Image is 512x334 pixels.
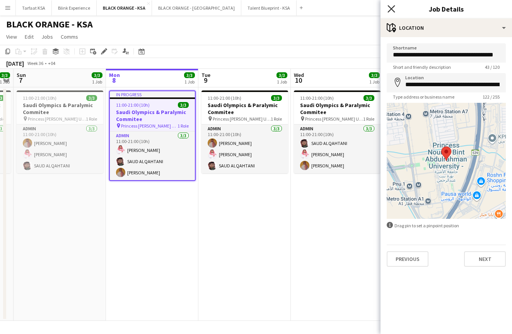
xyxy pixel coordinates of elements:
[108,76,120,85] span: 8
[109,90,196,181] app-job-card: In progress11:00-21:00 (10h)3/3Saudi Olympics & Paralymic Commitee Princess [PERSON_NAME] Univers...
[184,72,195,78] span: 3/3
[110,109,195,123] h3: Saudi Olympics & Paralymic Commitee
[17,102,103,116] h3: Saudi Olympics & Paralymic Commitee
[28,116,86,122] span: Princess [PERSON_NAME] University
[23,95,56,101] span: 11:00-21:00 (10h)
[241,0,297,15] button: Talent Blueprint - KSA
[305,116,363,122] span: Princess [PERSON_NAME] University
[387,64,457,70] span: Short and friendly description
[86,95,97,101] span: 3/3
[121,123,177,129] span: Princess [PERSON_NAME] University
[276,72,287,78] span: 3/3
[294,72,304,78] span: Wed
[22,32,37,42] a: Edit
[92,79,102,85] div: 1 Job
[97,0,152,15] button: BLACK ORANGE - KSA
[387,222,506,229] div: Drag pin to set a pinpoint position
[6,19,93,30] h1: BLACK ORANGE - KSA
[177,123,189,129] span: 1 Role
[213,116,271,122] span: Princess [PERSON_NAME] University
[387,251,428,267] button: Previous
[184,79,195,85] div: 1 Job
[201,72,210,78] span: Tue
[6,33,17,40] span: View
[294,102,381,116] h3: Saudi Olympics & Paralymic Commitee
[3,32,20,42] a: View
[48,60,55,66] div: +04
[201,124,288,173] app-card-role: Admin3/311:00-21:00 (10h)[PERSON_NAME][PERSON_NAME]SAUD ALQAHTANI
[52,0,97,15] button: Blink Experience
[271,116,282,122] span: 1 Role
[17,72,26,78] span: Sun
[109,72,120,78] span: Mon
[201,90,288,173] app-job-card: 11:00-21:00 (10h)3/3Saudi Olympics & Paralymic Commitee Princess [PERSON_NAME] University1 RoleAd...
[110,131,195,180] app-card-role: Admin3/311:00-21:00 (10h)[PERSON_NAME]SAUD ALQAHTANI[PERSON_NAME]
[294,124,381,173] app-card-role: Admin3/311:00-21:00 (10h)SAUD ALQAHTANI[PERSON_NAME][PERSON_NAME]
[208,95,241,101] span: 11:00-21:00 (10h)
[363,116,374,122] span: 1 Role
[26,60,45,66] span: Week 36
[25,33,34,40] span: Edit
[293,76,304,85] span: 10
[116,102,150,108] span: 11:00-21:00 (10h)
[41,33,53,40] span: Jobs
[300,95,334,101] span: 11:00-21:00 (10h)
[200,76,210,85] span: 9
[364,95,374,101] span: 3/3
[271,95,282,101] span: 3/3
[17,124,103,173] app-card-role: Admin3/311:00-21:00 (10h)[PERSON_NAME][PERSON_NAME]SAUD ALQAHTANI
[17,90,103,173] app-job-card: 11:00-21:00 (10h)3/3Saudi Olympics & Paralymic Commitee Princess [PERSON_NAME] University1 RoleAd...
[476,94,506,100] span: 122 / 255
[479,64,506,70] span: 43 / 120
[61,33,78,40] span: Comms
[381,19,512,37] div: Location
[178,102,189,108] span: 3/3
[464,251,506,267] button: Next
[152,0,241,15] button: BLACK ORANGE - [GEOGRAPHIC_DATA]
[58,32,81,42] a: Comms
[86,116,97,122] span: 1 Role
[369,79,379,85] div: 1 Job
[201,102,288,116] h3: Saudi Olympics & Paralymic Commitee
[110,91,195,97] div: In progress
[387,94,461,100] span: Type address or business name
[92,72,102,78] span: 3/3
[277,79,287,85] div: 1 Job
[38,32,56,42] a: Jobs
[381,4,512,14] h3: Job Details
[15,76,26,85] span: 7
[294,90,381,173] app-job-card: 11:00-21:00 (10h)3/3Saudi Olympics & Paralymic Commitee Princess [PERSON_NAME] University1 RoleAd...
[6,60,24,67] div: [DATE]
[369,72,380,78] span: 3/3
[16,0,52,15] button: Tarfaat KSA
